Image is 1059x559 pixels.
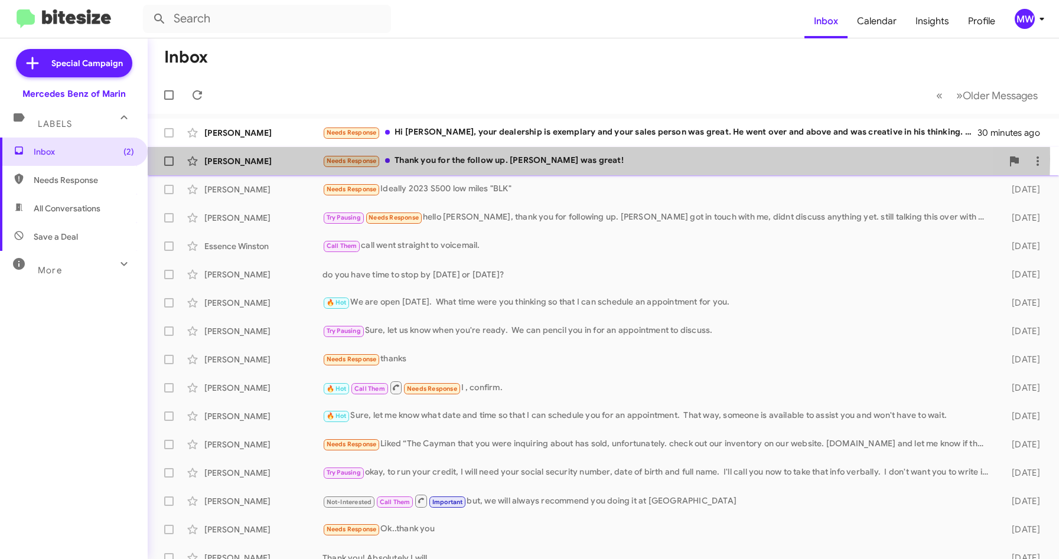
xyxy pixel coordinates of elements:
div: [PERSON_NAME] [204,467,322,479]
span: Needs Response [327,440,377,448]
div: okay, to run your credit, I will need your social security number, date of birth and full name. I... [322,466,994,479]
div: [PERSON_NAME] [204,410,322,422]
button: MW [1005,9,1046,29]
div: Thank you for the follow up. [PERSON_NAME] was great! [322,154,1002,168]
div: [PERSON_NAME] [204,495,322,507]
div: [PERSON_NAME] [204,269,322,280]
div: Sure, let us know when you're ready. We can pencil you in for an appointment to discuss. [322,324,994,338]
span: Needs Response [327,157,377,165]
div: [PERSON_NAME] [204,325,322,337]
div: call went straight to voicemail. [322,239,994,253]
div: thanks [322,352,994,366]
span: 🔥 Hot [327,412,347,420]
span: Important [432,498,463,506]
div: do you have time to stop by [DATE] or [DATE]? [322,269,994,280]
span: Try Pausing [327,214,361,221]
span: Needs Response [327,185,377,193]
div: We are open [DATE]. What time were you thinking so that I can schedule an appointment for you. [322,296,994,309]
div: [PERSON_NAME] [204,439,322,450]
span: Needs Response [327,129,377,136]
span: Save a Deal [34,231,78,243]
div: hello [PERSON_NAME], thank you for following up. [PERSON_NAME] got in touch with me, didnt discus... [322,211,994,224]
a: Special Campaign [16,49,132,77]
div: [DATE] [994,467,1050,479]
span: More [38,265,62,276]
div: but, we will always recommend you doing it at [GEOGRAPHIC_DATA] [322,493,994,508]
input: Search [143,5,391,33]
div: [PERSON_NAME] [204,382,322,394]
div: I , confirm. [322,380,994,395]
div: Mercedes Benz of Marin [22,88,126,100]
span: 🔥 Hot [327,385,347,393]
div: [PERSON_NAME] [204,212,322,224]
span: » [956,88,963,103]
div: [DATE] [994,297,1050,309]
div: [DATE] [994,325,1050,337]
span: Needs Response [327,355,377,363]
span: Call Them [380,498,410,506]
span: Call Them [354,385,385,393]
div: [DATE] [994,240,1050,252]
a: Profile [959,4,1005,38]
a: Calendar [848,4,906,38]
span: « [936,88,943,103]
div: Ok..thank you [322,522,994,536]
span: Not-Interested [327,498,372,506]
div: [PERSON_NAME] [204,155,322,167]
h1: Inbox [164,48,208,67]
nav: Page navigation example [930,83,1045,107]
span: 🔥 Hot [327,299,347,306]
div: MW [1015,9,1035,29]
div: [PERSON_NAME] [204,524,322,535]
span: All Conversations [34,202,100,214]
span: Needs Response [369,214,419,221]
span: Older Messages [963,89,1038,102]
a: Inbox [804,4,848,38]
span: Special Campaign [51,57,123,69]
a: Insights [906,4,959,38]
div: [DATE] [994,524,1050,535]
div: Essence Winston [204,240,322,252]
div: Sure, let me know what date and time so that I can schedule you for an appointment. That way, som... [322,409,994,423]
div: [DATE] [994,184,1050,195]
div: Ideally 2023 S500 low miles "BLK" [322,182,994,196]
span: Needs Response [34,174,134,186]
span: (2) [123,146,134,158]
div: [DATE] [994,382,1050,394]
div: [DATE] [994,269,1050,280]
div: 30 minutes ago [979,127,1050,139]
button: Next [949,83,1045,107]
span: Try Pausing [327,327,361,335]
div: [PERSON_NAME] [204,184,322,195]
div: [DATE] [994,439,1050,450]
button: Previous [929,83,950,107]
div: [PERSON_NAME] [204,127,322,139]
span: Inbox [34,146,134,158]
span: Needs Response [407,385,457,393]
span: Labels [38,119,72,129]
div: Liked “The Cayman that you were inquiring about has sold, unfortunately. check out our inventory ... [322,437,994,451]
span: Try Pausing [327,469,361,476]
div: [DATE] [994,495,1050,507]
div: [PERSON_NAME] [204,297,322,309]
div: Hi [PERSON_NAME], your dealership is exemplary and your sales person was great. He went over and ... [322,126,979,139]
div: [DATE] [994,212,1050,224]
div: [DATE] [994,354,1050,365]
div: [DATE] [994,410,1050,422]
div: [PERSON_NAME] [204,354,322,365]
span: Needs Response [327,525,377,533]
span: Call Them [327,242,357,250]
